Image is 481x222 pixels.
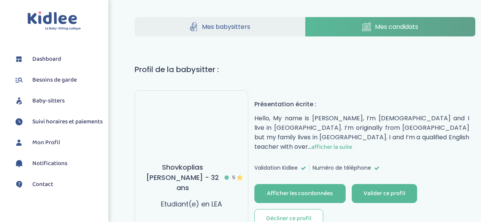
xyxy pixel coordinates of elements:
a: Suivi horaires et paiements [13,116,103,128]
img: logo.svg [27,11,81,31]
a: Mon Profil [13,137,103,148]
span: Mes babysitters [202,22,250,31]
span: Baby-sitters [32,96,65,105]
img: suivihoraire.svg [13,116,25,128]
span: afficher la suite [311,142,352,152]
p: Hello, My name is [PERSON_NAME], I’m [DEMOGRAPHIC_DATA] and I live in [GEOGRAPHIC_DATA]. I’m orig... [254,113,469,152]
h3: Shovkoplias [PERSON_NAME] - 32 ans [144,162,239,193]
img: profil.svg [13,137,25,148]
span: Mon Profil [32,138,60,147]
img: notification.svg [13,158,25,169]
a: Mes candidats [305,17,475,36]
img: contact.svg [13,179,25,190]
button: Valider ce profil [352,184,417,203]
span: Dashboard [32,55,61,64]
a: Mes babysitters [135,17,305,36]
div: Valider ce profil [364,189,405,198]
span: Suivi horaires et paiements [32,117,103,126]
a: Dashboard [13,54,103,65]
div: Afficher les coordonnées [267,189,333,198]
img: dashboard.svg [13,54,25,65]
h4: Présentation écrite : [254,99,469,109]
a: Besoins de garde [13,74,103,86]
span: Numéro de téléphone [313,164,371,172]
button: Afficher les coordonnées [254,184,346,203]
span: Validation Kidlee [254,164,298,172]
p: Etudiant(e) en LEA [161,199,222,209]
h1: Profil de la babysitter : [135,64,475,75]
img: babysitters.svg [13,95,25,107]
span: Contact [32,180,53,189]
span: Besoins de garde [32,76,77,85]
img: besoin.svg [13,74,25,86]
span: Mes candidats [375,22,418,31]
span: Notifications [32,159,67,168]
span: 5 [232,174,238,181]
a: Contact [13,179,103,190]
a: Notifications [13,158,103,169]
a: Baby-sitters [13,95,103,107]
